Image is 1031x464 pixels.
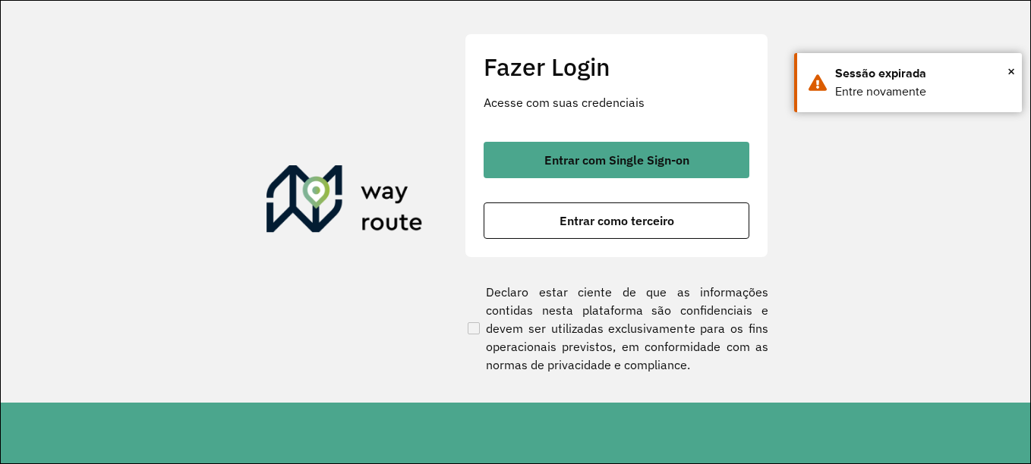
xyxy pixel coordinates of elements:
p: Acesse com suas credenciais [484,93,749,111]
span: × [1007,60,1015,83]
label: Declaro estar ciente de que as informações contidas nesta plataforma são confidenciais e devem se... [465,283,768,374]
button: button [484,142,749,178]
button: Close [1007,60,1015,83]
div: Sessão expirada [835,64,1011,83]
div: Entre novamente [835,83,1011,101]
h2: Fazer Login [484,52,749,81]
button: button [484,202,749,239]
span: Entrar com Single Sign-on [544,154,689,166]
span: Entrar como terceiro [560,215,674,227]
img: Roteirizador AmbevTech [266,165,423,238]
